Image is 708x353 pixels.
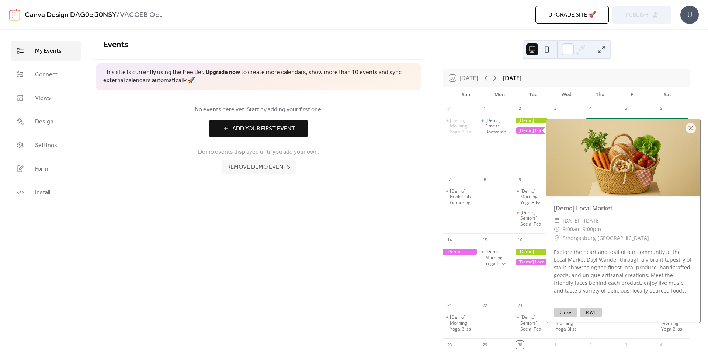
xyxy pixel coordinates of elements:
div: [Demo] Gardening Workshop [514,118,549,124]
div: [Demo] Photography Exhibition [443,249,479,255]
a: Smorgasburg [GEOGRAPHIC_DATA] [563,234,649,242]
div: [Demo] Fitness Bootcamp [485,118,511,135]
span: Add Your First Event [232,125,295,133]
div: Explore the heart and soul of our community at the Local Market Day! Wander through a vibrant tap... [546,248,700,294]
div: 29 [481,341,489,349]
div: [Demo] Gardening Workshop [514,249,549,255]
div: Mon [483,87,516,102]
div: Wed [550,87,583,102]
div: [Demo] Local Market [514,127,584,134]
div: [Demo] Family Fun Fair [584,118,690,124]
span: Views [35,94,51,103]
div: 21 [445,301,454,310]
b: / [117,8,120,22]
img: logo [9,9,20,21]
span: Form [35,165,48,174]
button: Close [554,308,577,317]
div: [Demo] Morning Yoga Bliss [443,314,479,332]
a: Connect [11,64,81,84]
span: No events here yet. Start by adding your first one! [103,105,414,114]
span: This site is currently using the free tier. to create more calendars, show more than 10 events an... [103,69,414,85]
div: [Demo] Morning Yoga Bliss [514,188,549,206]
div: [Demo] Morning Yoga Bliss [450,314,476,332]
div: 30 [516,341,524,349]
div: 31 [445,105,454,113]
span: Connect [35,70,58,79]
b: VACCEB Oct [120,8,162,22]
span: Demo events displayed until you add your own. [198,148,319,157]
span: Upgrade site 🚀 [548,11,596,20]
div: 9 [516,175,524,184]
div: 8 [481,175,489,184]
a: Upgrade now [205,67,240,78]
a: Add Your First Event [103,120,414,137]
div: [Demo] Seniors' Social Tea [520,210,546,227]
div: 2 [516,105,524,113]
div: Tue [516,87,550,102]
div: [Demo] Morning Yoga Bliss [485,249,511,266]
div: 22 [481,301,489,310]
div: [Demo] Seniors' Social Tea [520,314,546,332]
div: 5 [622,105,630,113]
div: 1 [551,341,559,349]
span: Design [35,118,53,126]
div: [Demo] Seniors' Social Tea [514,210,549,227]
div: 3 [622,341,630,349]
a: My Events [11,41,81,61]
button: Add Your First Event [209,120,308,137]
span: Remove demo events [227,163,290,172]
div: ​ [554,225,560,234]
div: [Demo] Local Market [514,259,584,265]
div: 3 [551,105,559,113]
span: [DATE] - [DATE] [563,216,601,225]
span: - [581,225,583,234]
div: [Demo] Morning Yoga Bliss [443,118,479,135]
div: U [680,6,699,24]
a: Canva Design DAG0ej30NSY [25,8,117,22]
div: Sat [650,87,684,102]
span: Settings [35,141,57,150]
div: 1 [481,105,489,113]
div: ​ [554,216,560,225]
div: [Demo] Morning Yoga Bliss [520,188,546,206]
button: Upgrade site 🚀 [535,6,609,24]
div: [Demo] Seniors' Social Tea [514,314,549,332]
a: Settings [11,135,81,155]
span: My Events [35,47,62,56]
div: 7 [445,175,454,184]
div: [Demo] Morning Yoga Bliss [450,118,476,135]
a: Views [11,88,81,108]
div: [Demo] Morning Yoga Bliss [479,249,514,266]
button: RSVP [580,308,602,317]
span: Events [103,37,129,53]
div: Fri [617,87,650,102]
div: 14 [445,236,454,244]
div: 2 [586,341,594,349]
div: [Demo] Local Market [546,204,700,213]
div: 4 [657,341,665,349]
div: [Demo] Book Club Gathering [443,188,479,206]
div: ​ [554,234,560,242]
div: 23 [516,301,524,310]
button: Remove demo events [222,160,296,174]
span: 9:00pm [583,225,601,234]
div: [Demo] Fitness Bootcamp [479,118,514,135]
div: [Demo] Book Club Gathering [450,188,476,206]
a: Form [11,159,81,179]
a: Design [11,112,81,132]
div: Thu [583,87,617,102]
div: Sun [449,87,483,102]
div: 6 [657,105,665,113]
span: Install [35,188,50,197]
div: 16 [516,236,524,244]
div: 4 [586,105,594,113]
span: 9:00am [563,225,581,234]
div: 28 [445,341,454,349]
a: Install [11,182,81,202]
div: [DATE] [503,74,521,83]
div: 15 [481,236,489,244]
